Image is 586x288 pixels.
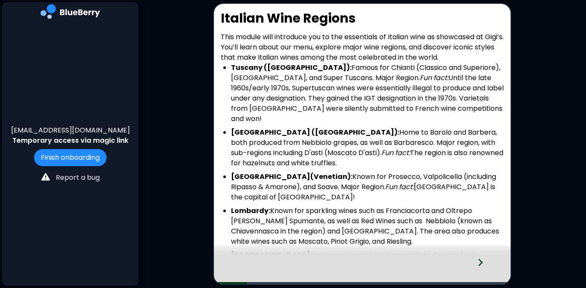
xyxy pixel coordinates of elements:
[385,182,414,192] em: Fun fact:
[231,127,399,137] strong: [GEOGRAPHIC_DATA] ([GEOGRAPHIC_DATA]):
[41,173,50,181] img: file icon
[381,148,410,158] em: Fun fact:
[11,125,130,135] p: [EMAIL_ADDRESS][DOMAIN_NAME]
[34,149,107,166] button: Finish onboarding
[221,11,504,26] h2: Italian Wine Regions
[231,63,352,72] strong: Tuscany ([GEOGRAPHIC_DATA]):
[231,206,270,216] strong: Lombardy:
[56,173,100,183] p: Report a bug
[34,153,107,162] a: Finish onboarding
[40,4,100,22] img: company logo
[231,172,504,202] li: Known for Prosecco, Valpolicella (including Ripasso & Amarone), and Soave. Major Region. [GEOGRAP...
[221,32,504,63] p: This module will introduce you to the essentials of Italian wine as showcased at Gigi’s. You’ll l...
[12,135,128,146] p: Temporary access via magic link
[231,127,504,168] li: Home to Barolo and Barbera, both produced from Nebbiolo grapes, as well as Barbaresco. Major regi...
[231,206,504,247] li: Known for sparkling wines such as Franciacorta and Oltrepo [PERSON_NAME] Spumante, as well as Red...
[231,172,352,181] strong: [GEOGRAPHIC_DATA](Venetian):
[231,63,504,124] li: Famous for Chianti (Classico and Superiore), [GEOGRAPHIC_DATA], and Super Tuscans. Major Region. ...
[420,73,448,83] em: Fun fact:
